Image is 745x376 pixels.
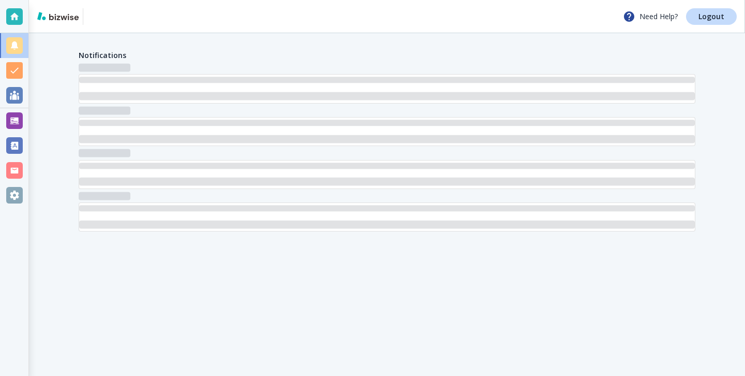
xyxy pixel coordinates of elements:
[37,12,79,20] img: bizwise
[87,8,130,25] img: Dunnington Consulting
[698,13,724,20] p: Logout
[686,8,737,25] a: Logout
[623,10,678,23] p: Need Help?
[79,50,126,61] h4: Notifications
